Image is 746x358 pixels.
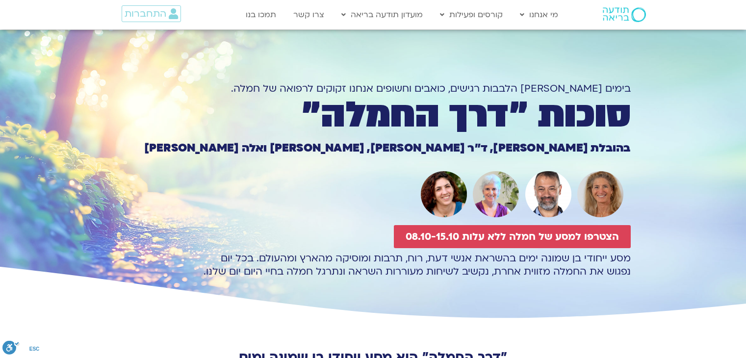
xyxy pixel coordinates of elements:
img: תודעה בריאה [603,7,646,22]
a: התחברות [122,5,181,22]
h1: בהובלת [PERSON_NAME], ד״ר [PERSON_NAME], [PERSON_NAME] ואלה [PERSON_NAME] [116,143,631,153]
a: מי אנחנו [515,5,563,24]
a: צרו קשר [288,5,329,24]
a: הצטרפו למסע של חמלה ללא עלות 08.10-15.10 [394,225,631,248]
span: התחברות [125,8,166,19]
h1: בימים [PERSON_NAME] הלבבות רגישים, כואבים וחשופים אנחנו זקוקים לרפואה של חמלה. [116,82,631,95]
h1: סוכות ״דרך החמלה״ [116,99,631,132]
a: קורסים ופעילות [435,5,508,24]
p: מסע ייחודי בן שמונה ימים בהשראת אנשי דעת, רוח, תרבות ומוסיקה מהארץ ומהעולם. בכל יום נפגוש את החמל... [116,252,631,278]
a: תמכו בנו [241,5,281,24]
span: הצטרפו למסע של חמלה ללא עלות 08.10-15.10 [406,231,619,242]
a: מועדון תודעה בריאה [336,5,428,24]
